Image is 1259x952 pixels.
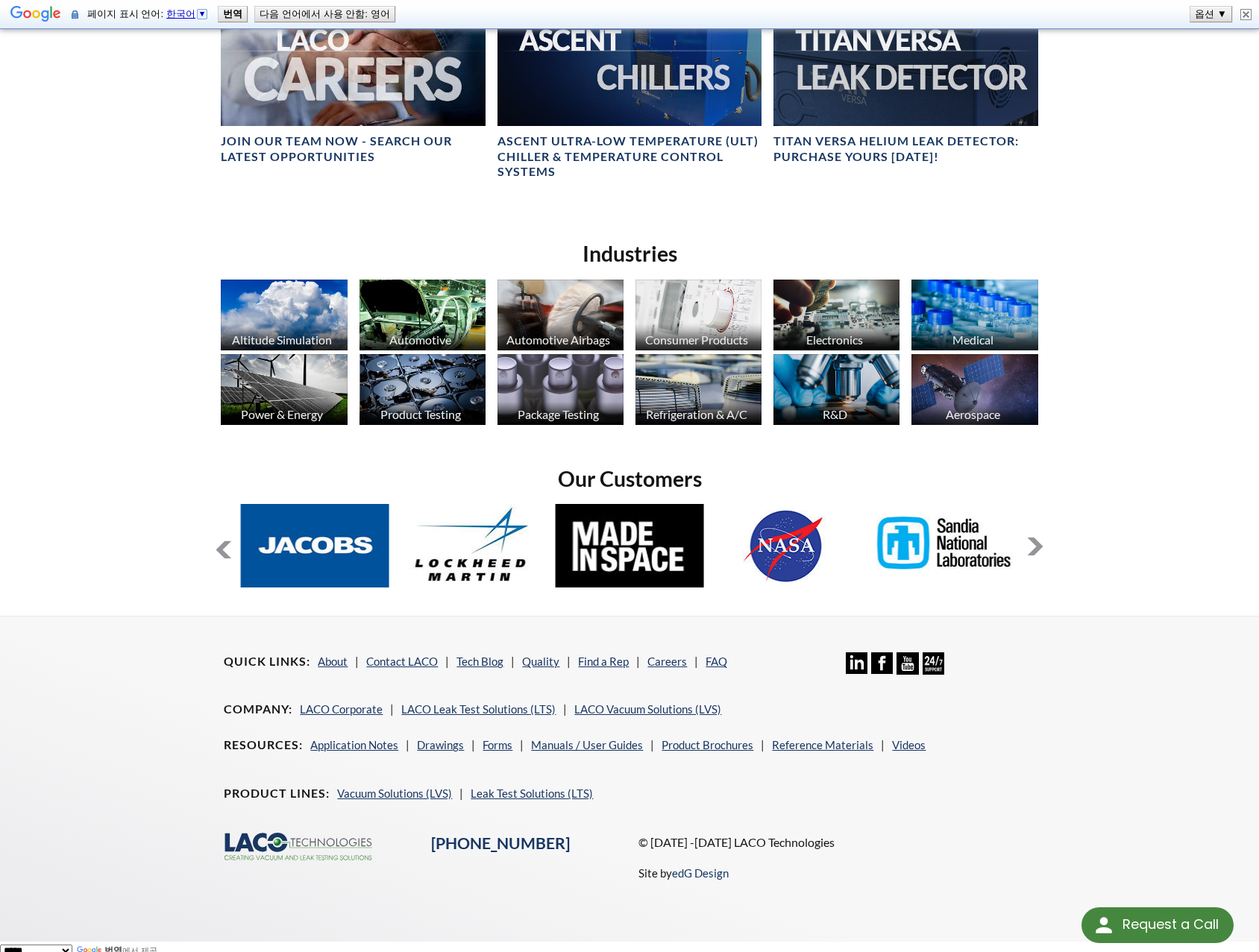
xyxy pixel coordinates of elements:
[221,354,347,425] img: industry_Power-2_670x376.jpg
[555,504,703,587] img: MadeInSpace.jpg
[662,738,753,751] a: Product Brochures
[635,280,762,350] img: industry_Consumer_670x376.jpg
[483,738,512,751] a: Forms
[240,504,389,587] img: Jacobs.jpg
[638,833,1035,852] p: © [DATE] -[DATE] LACO Technologies
[401,702,556,716] a: LACO Leak Test Solutions (LTS)
[923,663,944,677] a: 24/7 Support
[706,655,727,668] a: FAQ
[497,280,624,354] a: Automotive Airbags
[221,280,347,354] a: Altitude Simulation
[417,738,464,751] a: Drawings
[773,354,899,425] img: industry_R_D_670x376.jpg
[398,504,546,587] img: Lockheed-Martin.jpg
[337,786,452,800] a: Vacuum Solutions (LVS)
[87,8,212,19] span: 페이지 표시 언어:
[638,864,729,882] p: Site by
[713,504,861,587] img: NASA.jpg
[522,655,559,668] a: Quality
[647,655,687,668] a: Careers
[497,133,762,180] h4: Ascent Ultra-Low Temperature (ULT) Chiller & Temperature Control Systems
[221,133,485,165] h4: Join our team now - SEARCH OUR LATEST OPPORTUNITIES
[923,652,944,674] img: 24/7 Support Icon
[215,240,1043,268] h2: Industries
[531,738,643,751] a: Manuals / User Guides
[72,9,78,20] img: 이 보안 페이지의 콘텐츠를 번역하기 위해 보안 연결을 사용하여 Google로 전송합니다.
[360,280,486,350] img: industry_Automotive_670x376.jpg
[672,866,729,880] a: edG Design
[773,133,1037,165] h4: TITAN VERSA Helium Leak Detector: Purchase Yours [DATE]!
[909,332,1036,347] div: Medical
[772,738,873,751] a: Reference Materials
[360,354,486,429] a: Product Testing
[633,407,760,421] div: Refrigeration & A/C
[318,655,348,668] a: About
[773,280,899,354] a: Electronics
[219,332,345,347] div: Altitude Simulation
[357,332,484,347] div: Automotive
[909,407,1036,421] div: Aerospace
[219,407,345,421] div: Power & Energy
[431,833,570,853] a: [PHONE_NUMBER]
[870,504,1019,587] img: Sandia-Natl-Labs.jpg
[495,407,622,421] div: Package Testing
[10,4,61,25] img: Google 번역
[166,8,209,19] a: 한국어
[911,280,1037,350] img: industry_Medical_670x376.jpg
[224,702,292,717] h4: Company
[574,702,721,716] a: LACO Vacuum Solutions (LVS)
[633,332,760,347] div: Consumer Products
[773,354,899,429] a: R&D
[892,738,926,751] a: Videos
[223,8,242,19] b: 번역
[221,280,347,350] img: industry_AltitudeSim_670x376.jpg
[911,280,1037,354] a: Medical
[255,7,395,22] button: 다음 언어에서 사용 안함: 영어
[1190,7,1231,22] button: 옵션 ▼
[497,280,624,350] img: industry_Auto-Airbag_670x376.jpg
[773,280,899,350] img: industry_Electronics_670x376.jpg
[497,354,624,425] img: industry_Package_670x376.jpg
[771,407,898,421] div: R&D
[219,7,247,22] button: 번역
[1240,9,1252,20] img: 닫기
[357,407,484,421] div: Product Testing
[224,654,310,669] h4: Quick Links
[471,786,593,800] a: Leak Test Solutions (LTS)
[1123,907,1219,942] div: Request a Call
[1092,913,1116,937] img: round button
[1081,907,1234,943] div: Request a Call
[497,354,624,429] a: Package Testing
[215,465,1043,493] h2: Our Customers
[300,702,383,716] a: LACO Corporate
[360,354,486,425] img: industry_ProductTesting_670x376.jpg
[224,737,303,753] h4: Resources
[911,354,1037,425] img: Artboard_1.jpg
[360,280,486,354] a: Automotive
[366,655,438,668] a: Contact LACO
[310,738,398,751] a: Application Notes
[578,655,629,668] a: Find a Rep
[456,655,503,668] a: Tech Blog
[635,354,762,429] a: Refrigeration & A/C
[771,332,898,347] div: Electronics
[635,280,762,354] a: Consumer Products
[635,354,762,425] img: industry_HVAC_670x376.jpg
[221,354,347,429] a: Power & Energy
[224,786,330,801] h4: Product Lines
[166,8,195,19] span: 한국어
[911,354,1037,429] a: Aerospace
[495,332,622,347] div: Automotive Airbags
